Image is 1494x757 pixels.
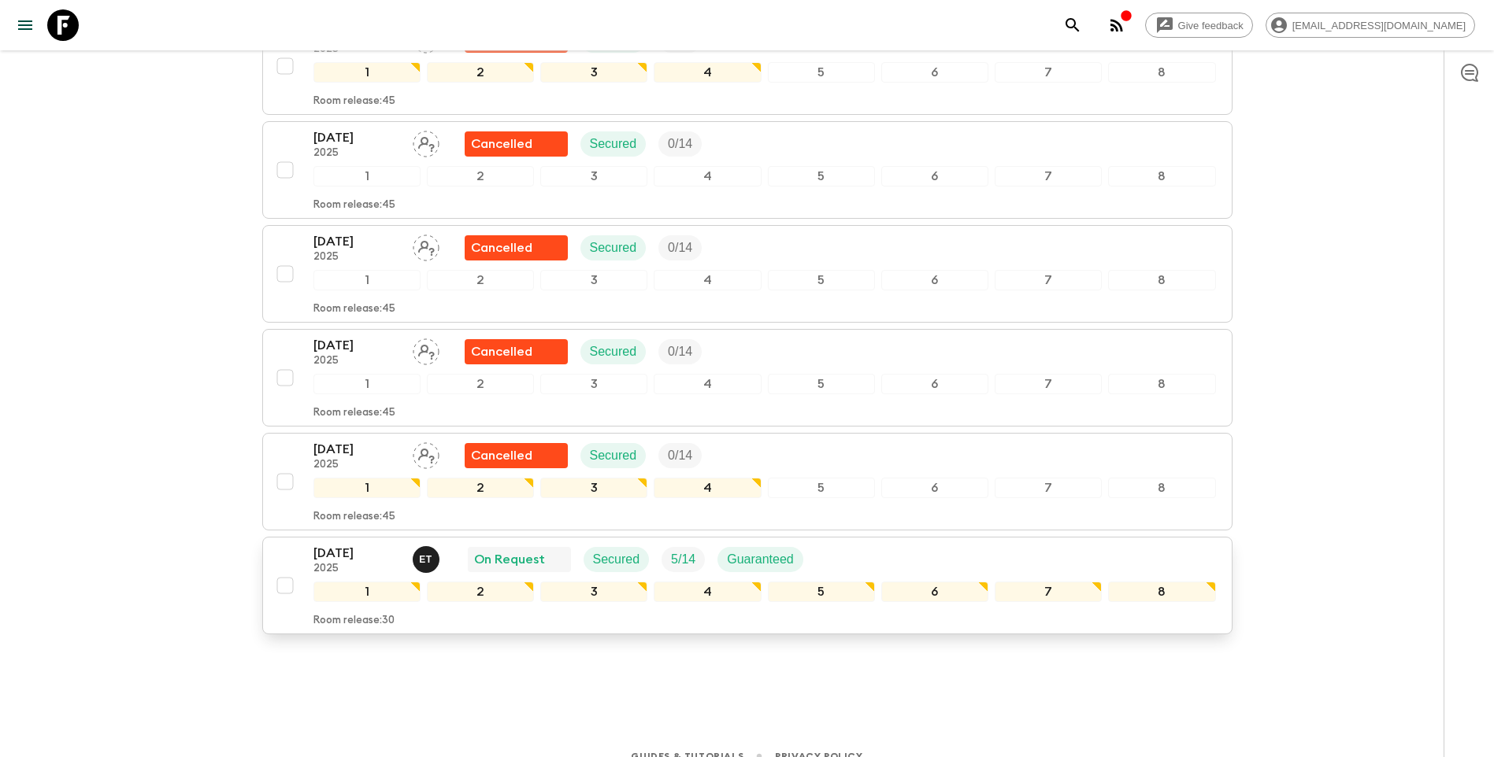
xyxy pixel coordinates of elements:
[313,478,421,498] div: 1
[540,478,647,498] div: 3
[658,443,702,468] div: Trip Fill
[313,440,400,459] p: [DATE]
[262,121,1233,219] button: [DATE]2025Assign pack leaderFlash Pack cancellationSecuredTrip Fill12345678Room release:45
[658,235,702,260] div: Trip Fill
[1108,62,1215,83] div: 8
[1108,582,1215,602] div: 8
[313,563,400,575] p: 2025
[413,551,443,563] span: Elisavet Titanos
[465,339,568,364] div: Flash Pack cancellation
[313,374,421,394] div: 1
[313,355,400,367] p: 2025
[580,235,647,260] div: Secured
[768,478,875,498] div: 5
[471,135,532,153] p: Cancelled
[313,251,400,264] p: 2025
[1108,478,1215,498] div: 8
[768,270,875,290] div: 5
[313,62,421,83] div: 1
[658,131,702,157] div: Trip Fill
[465,235,568,260] div: Flash Pack cancellation
[584,547,650,572] div: Secured
[471,342,532,361] p: Cancelled
[727,550,794,569] p: Guaranteed
[654,582,761,602] div: 4
[313,199,395,212] p: Room release: 45
[540,270,647,290] div: 3
[881,62,988,83] div: 6
[262,17,1233,115] button: [DATE]2025Assign pack leaderFlash Pack cancellationSecuredTrip Fill12345678Room release:45
[313,166,421,186] div: 1
[471,238,532,257] p: Cancelled
[9,9,41,41] button: menu
[654,374,761,394] div: 4
[668,238,692,257] p: 0 / 14
[590,135,637,153] p: Secured
[427,478,534,498] div: 2
[427,374,534,394] div: 2
[419,553,432,566] p: E T
[654,270,761,290] div: 4
[262,433,1233,530] button: [DATE]2025Assign pack leaderFlash Pack cancellationSecuredTrip Fill12345678Room release:45
[540,582,647,602] div: 3
[580,339,647,364] div: Secured
[593,550,640,569] p: Secured
[313,582,421,602] div: 1
[313,336,400,355] p: [DATE]
[313,459,400,471] p: 2025
[540,166,647,186] div: 3
[413,447,439,460] span: Assign pack leader
[580,131,647,157] div: Secured
[768,62,875,83] div: 5
[313,232,400,251] p: [DATE]
[995,582,1102,602] div: 7
[590,342,637,361] p: Secured
[1170,20,1252,31] span: Give feedback
[995,374,1102,394] div: 7
[313,407,395,419] p: Room release: 45
[540,62,647,83] div: 3
[658,339,702,364] div: Trip Fill
[413,343,439,356] span: Assign pack leader
[313,511,395,523] p: Room release: 45
[580,443,647,468] div: Secured
[413,135,439,148] span: Assign pack leader
[662,547,705,572] div: Trip Fill
[313,128,400,147] p: [DATE]
[881,374,988,394] div: 6
[471,446,532,465] p: Cancelled
[995,270,1102,290] div: 7
[995,478,1102,498] div: 7
[881,582,988,602] div: 6
[313,303,395,316] p: Room release: 45
[540,374,647,394] div: 3
[1266,13,1475,38] div: [EMAIL_ADDRESS][DOMAIN_NAME]
[590,446,637,465] p: Secured
[427,270,534,290] div: 2
[995,166,1102,186] div: 7
[768,374,875,394] div: 5
[313,95,395,108] p: Room release: 45
[1057,9,1088,41] button: search adventures
[313,147,400,160] p: 2025
[668,342,692,361] p: 0 / 14
[881,166,988,186] div: 6
[1108,270,1215,290] div: 8
[881,270,988,290] div: 6
[427,166,534,186] div: 2
[474,550,545,569] p: On Request
[1108,166,1215,186] div: 8
[654,478,761,498] div: 4
[465,131,568,157] div: Flash Pack cancellation
[671,550,695,569] p: 5 / 14
[313,544,400,563] p: [DATE]
[1284,20,1474,31] span: [EMAIL_ADDRESS][DOMAIN_NAME]
[313,270,421,290] div: 1
[995,62,1102,83] div: 7
[427,62,534,83] div: 2
[1145,13,1253,38] a: Give feedback
[654,62,761,83] div: 4
[465,443,568,468] div: Flash Pack cancellation
[262,329,1233,427] button: [DATE]2025Assign pack leaderFlash Pack cancellationSecuredTrip Fill12345678Room release:45
[668,446,692,465] p: 0 / 14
